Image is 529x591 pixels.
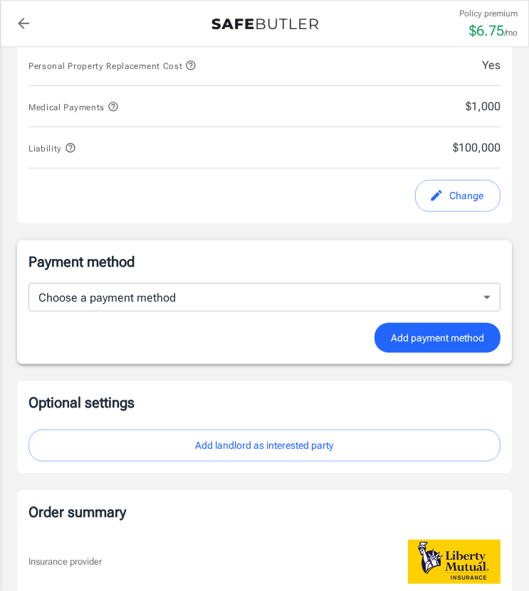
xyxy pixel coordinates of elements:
[415,180,501,212] button: edit
[28,61,197,71] span: Personal Property Replacement Cost
[28,430,501,462] button: Add landlord as interested party
[28,139,76,156] button: Liability
[28,144,76,154] span: Liability
[376,139,501,156] span: $100,000
[9,9,38,38] a: back to quotes
[408,540,501,585] img: Liberty Mutual
[28,393,501,412] p: Optional settings
[28,252,501,272] p: Payment method
[504,26,518,39] p: /mo
[376,57,501,74] span: Yes
[28,555,102,569] p: Insurance provider
[459,7,518,20] p: Policy premium
[211,18,318,30] img: Back to quotes
[376,98,501,115] span: $1,000
[28,57,197,74] button: Personal Property Replacement Cost
[28,102,119,112] span: Medical Payments
[375,323,501,353] button: Add payment method
[391,329,484,347] span: Add payment method
[28,501,501,523] div: Order summary
[469,22,504,39] span: $ 6.75
[28,98,119,115] button: Medical Payments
